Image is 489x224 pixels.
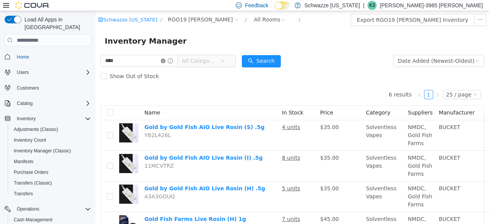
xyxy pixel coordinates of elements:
[72,47,78,52] i: icon: info-circle
[379,47,384,53] i: icon: down
[49,113,169,119] a: Gold by Gold Fish AIO Live Rosin (S) .5g
[2,67,94,78] button: Users
[8,178,94,188] button: Transfers (Classic)
[11,157,91,166] span: Manifests
[14,68,91,77] span: Users
[351,79,376,88] div: 25 / page
[65,47,70,52] i: icon: close-circle
[11,62,66,68] span: Show Out of Stock
[267,170,309,201] td: Solventless Vapes
[303,44,379,56] div: Date Added (Newest-Oldest)
[146,44,185,56] button: icon: searchSearch
[14,204,42,214] button: Operations
[14,99,91,108] span: Catalog
[329,79,337,88] a: 1
[14,52,32,62] a: Home
[72,4,137,13] span: RGO19 Hobbs
[11,178,91,188] span: Transfers (Classic)
[17,54,29,60] span: Home
[343,205,365,211] span: BUCKET
[14,204,91,214] span: Operations
[11,168,52,177] a: Purchase Orders
[270,98,295,105] span: Category
[65,6,66,11] span: /
[2,82,94,93] button: Customers
[338,79,347,88] li: Next Page
[14,137,46,143] span: Inventory Count
[363,1,364,10] p: |
[24,204,43,223] img: Gold Fish Farms Live Rosin (H) 1g hero shot
[11,136,49,145] a: Inventory Count
[340,82,345,86] i: icon: right
[379,3,391,15] button: icon: ellipsis
[17,116,36,122] span: Inventory
[11,146,74,155] a: Inventory Manager (Classic)
[11,146,91,155] span: Inventory Manager (Classic)
[377,81,382,87] i: icon: down
[225,174,243,180] span: $35.00
[49,152,78,158] span: 11MCVTRZ
[2,113,94,124] button: Inventory
[14,83,91,93] span: Customers
[24,143,43,162] img: Gold by Gold Fish AIO Live Rosin (I) .5g hero shot
[14,126,58,132] span: Adjustments (Classic)
[11,125,91,134] span: Adjustments (Classic)
[24,173,43,193] img: Gold by Gold Fish AIO Live Rosin (H) .5g hero shot
[245,2,268,9] span: Feedback
[125,47,130,53] i: icon: down
[313,113,337,135] span: NMDC, Gold Fish Farms
[149,6,151,11] span: /
[2,204,94,214] button: Operations
[293,79,316,88] li: 6 results
[9,24,96,36] span: Inventory Manager
[203,6,205,11] span: /
[14,114,91,123] span: Inventory
[368,1,377,10] div: Kandice-3985 Marquez
[14,114,39,123] button: Inventory
[304,1,360,10] p: Schwazze [US_STATE]
[2,51,94,62] button: Home
[8,135,94,146] button: Inventory Count
[8,167,94,178] button: Purchase Orders
[49,182,79,188] span: A3A3GDUQ
[49,98,65,105] span: Name
[14,83,42,93] a: Customers
[186,174,205,180] u: 5 units
[8,156,94,167] button: Manifests
[11,136,91,145] span: Inventory Count
[21,16,91,31] span: Load All Apps in [GEOGRAPHIC_DATA]
[225,205,243,211] span: $45.00
[343,144,365,150] span: BUCKET
[275,2,291,10] input: Dark Mode
[313,174,337,196] span: NMDC, Gold Fish Farms
[17,206,39,212] span: Operations
[11,157,36,166] a: Manifests
[8,146,94,156] button: Inventory Manager (Classic)
[14,180,52,186] span: Transfers (Classic)
[3,6,62,11] a: icon: shopSchwazze [US_STATE]
[14,52,91,61] span: Home
[343,98,379,105] span: Manufacturer
[11,189,36,198] a: Transfers
[186,98,208,105] span: In Stock
[186,205,205,211] u: 7 units
[225,144,243,150] span: $35.00
[343,174,365,180] span: BUCKET
[11,189,91,198] span: Transfers
[14,68,32,77] button: Users
[267,140,309,170] td: Solventless Vapes
[2,98,94,109] button: Catalog
[14,99,36,108] button: Catalog
[8,188,94,199] button: Transfers
[186,144,205,150] u: 8 units
[159,3,185,14] div: All Rooms
[11,125,61,134] a: Adjustments (Classic)
[8,124,94,135] button: Adjustments (Classic)
[343,113,365,119] span: BUCKET
[186,113,205,119] u: 4 units
[14,191,33,197] span: Transfers
[14,217,52,223] span: Cash Management
[49,205,151,211] a: Gold Fish Farms Live Rosin (H) 1g
[49,174,170,180] a: Gold by Gold Fish AIO Live Rosin (H) .5g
